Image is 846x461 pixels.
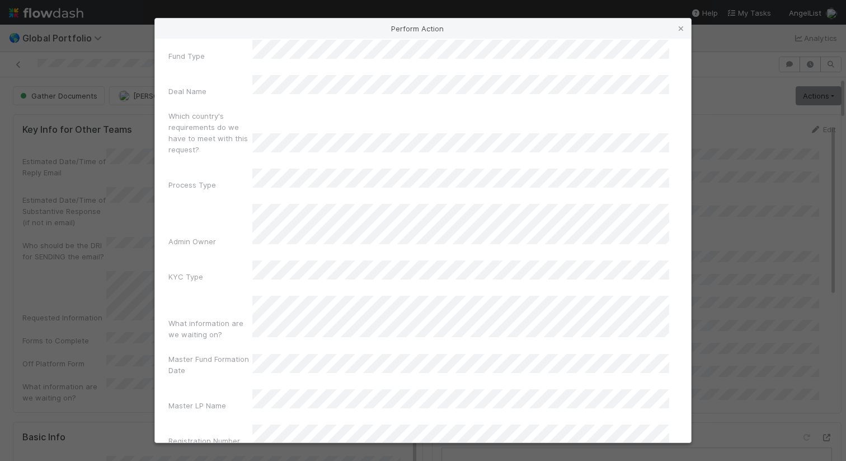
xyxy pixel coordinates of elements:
[168,400,226,411] label: Master LP Name
[168,86,206,97] label: Deal Name
[168,353,252,376] label: Master Fund Formation Date
[168,110,252,155] label: Which country's requirements do we have to meet with this request?
[168,179,216,190] label: Process Type
[168,50,205,62] label: Fund Type
[168,236,216,247] label: Admin Owner
[168,435,240,446] label: Registration Number
[168,318,252,340] label: What information are we waiting on?
[168,271,203,282] label: KYC Type
[155,18,691,39] div: Perform Action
